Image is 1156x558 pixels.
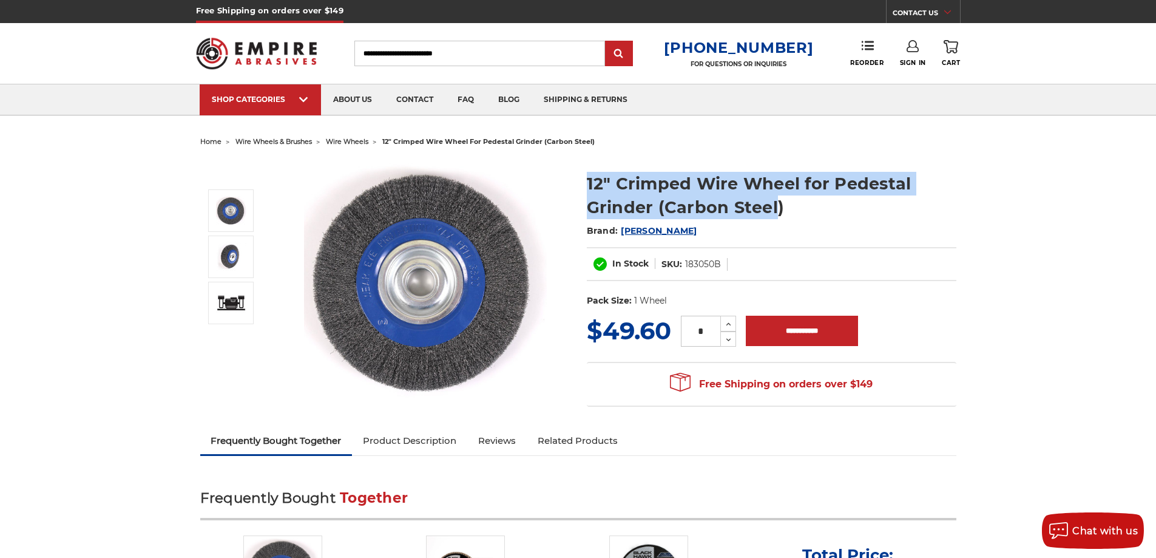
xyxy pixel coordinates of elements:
[587,316,671,345] span: $49.60
[893,6,960,23] a: CONTACT US
[634,294,667,307] dd: 1 Wheel
[216,293,246,313] img: 12" Crimped Wire Wheel for Pedestal Grinder (Carbon Steel)
[621,225,697,236] a: [PERSON_NAME]
[587,225,618,236] span: Brand:
[486,84,532,115] a: blog
[670,372,873,396] span: Free Shipping on orders over $149
[340,489,408,506] span: Together
[850,40,884,66] a: Reorder
[1042,512,1144,549] button: Chat with us
[445,84,486,115] a: faq
[326,137,368,146] a: wire wheels
[532,84,640,115] a: shipping & returns
[200,137,221,146] a: home
[607,42,631,66] input: Submit
[664,39,813,56] a: [PHONE_NUMBER]
[382,137,595,146] span: 12" crimped wire wheel for pedestal grinder (carbon steel)
[384,84,445,115] a: contact
[942,59,960,67] span: Cart
[212,95,309,104] div: SHOP CATEGORIES
[216,242,246,272] img: 12" Crimped Wire Wheel for Pedestal Grinder 183050B
[664,60,813,68] p: FOR QUESTIONS OR INQUIRIES
[587,172,956,219] h1: 12" Crimped Wire Wheel for Pedestal Grinder (Carbon Steel)
[352,427,467,454] a: Product Description
[321,84,384,115] a: about us
[200,489,336,506] span: Frequently Bought
[587,294,632,307] dt: Pack Size:
[900,59,926,67] span: Sign In
[1072,525,1138,537] span: Chat with us
[942,40,960,67] a: Cart
[200,427,353,454] a: Frequently Bought Together
[850,59,884,67] span: Reorder
[196,30,317,77] img: Empire Abrasives
[685,258,721,271] dd: 183050B
[612,258,649,269] span: In Stock
[467,427,527,454] a: Reviews
[661,258,682,271] dt: SKU:
[235,137,312,146] a: wire wheels & brushes
[304,159,547,402] img: 12" Crimped Wire Wheel for Pedestal Grinder
[527,427,629,454] a: Related Products
[216,196,246,226] img: 12" Crimped Wire Wheel for Pedestal Grinder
